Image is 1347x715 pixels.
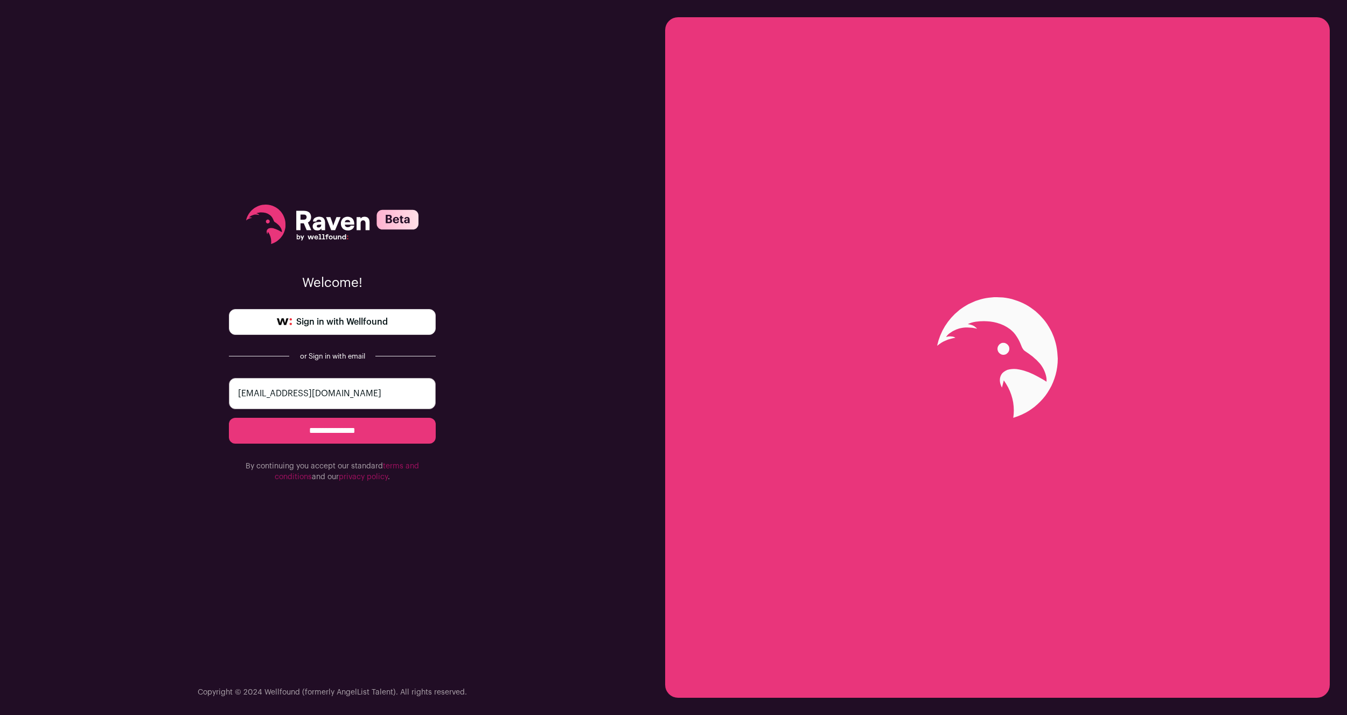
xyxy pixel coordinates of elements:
[229,309,436,335] a: Sign in with Wellfound
[296,316,388,328] span: Sign in with Wellfound
[298,352,367,361] div: or Sign in with email
[229,461,436,482] p: By continuing you accept our standard and our .
[198,687,467,698] p: Copyright © 2024 Wellfound (formerly AngelList Talent). All rights reserved.
[277,318,292,326] img: wellfound-symbol-flush-black-fb3c872781a75f747ccb3a119075da62bfe97bd399995f84a933054e44a575c4.png
[229,378,436,409] input: email@example.com
[339,473,388,481] a: privacy policy
[229,275,436,292] p: Welcome!
[275,462,419,481] a: terms and conditions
